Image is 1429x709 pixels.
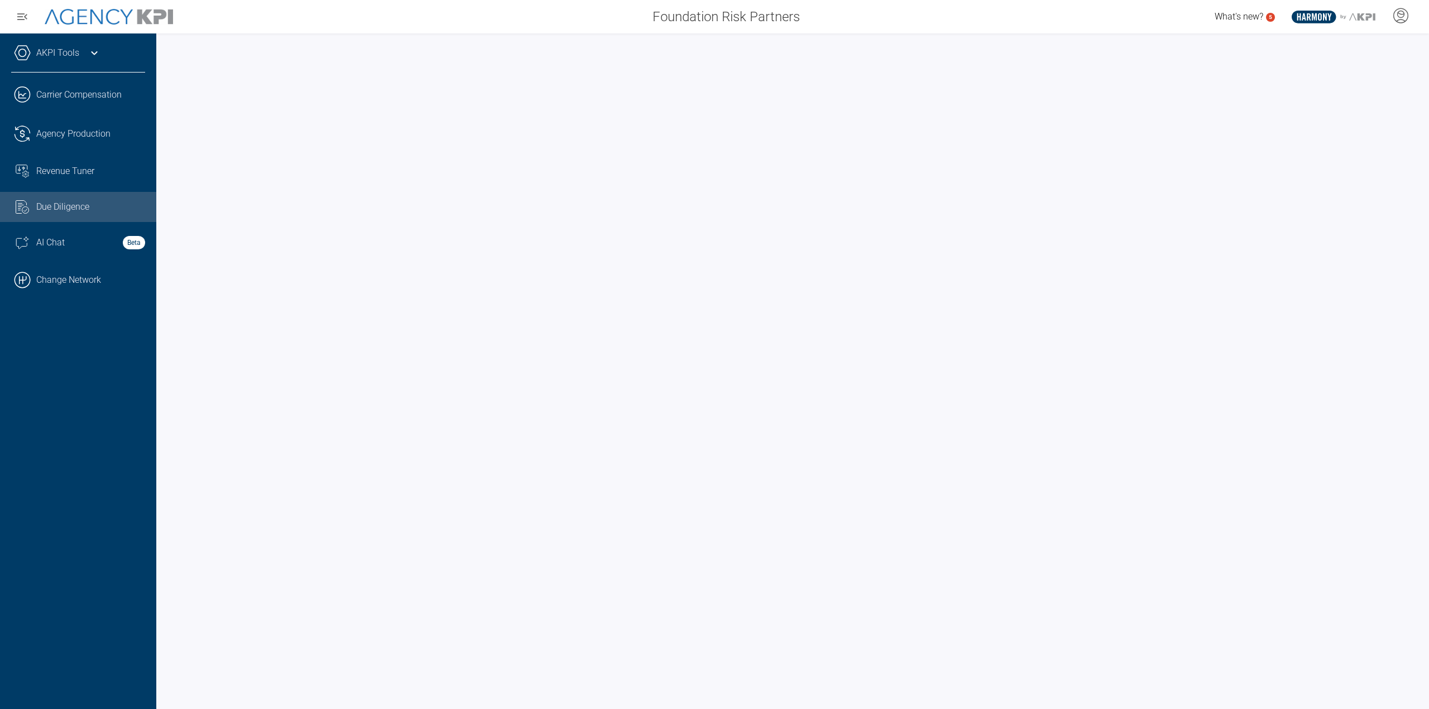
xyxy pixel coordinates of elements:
strong: Beta [123,236,145,249]
a: 5 [1266,13,1275,22]
a: AKPI Tools [36,46,79,60]
span: Due Diligence [36,200,89,214]
span: Agency Production [36,127,111,141]
span: AI Chat [36,236,65,249]
span: Revenue Tuner [36,165,94,178]
span: What's new? [1215,11,1263,22]
span: Foundation Risk Partners [653,7,800,27]
img: AgencyKPI [45,9,173,25]
text: 5 [1269,14,1272,20]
